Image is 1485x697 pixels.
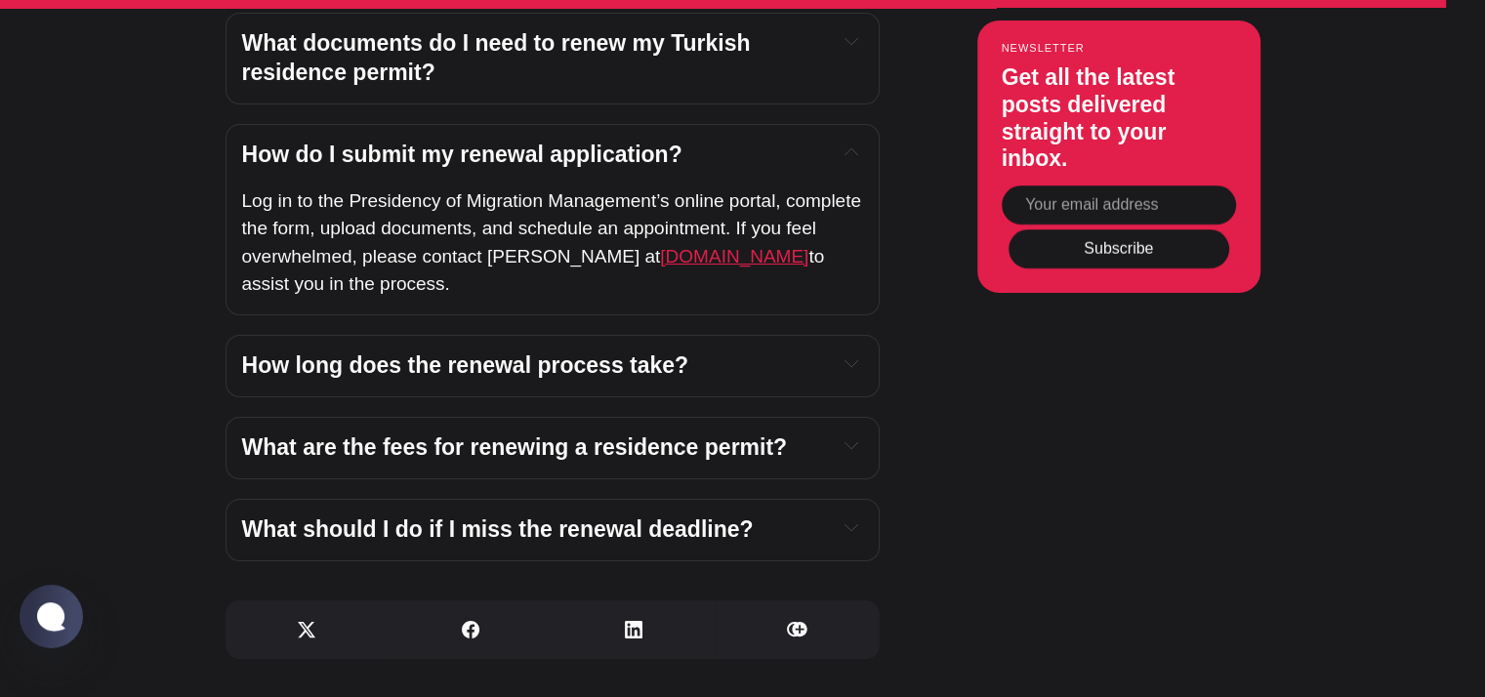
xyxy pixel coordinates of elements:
button: Expand toggle to read content [841,433,862,457]
button: Expand toggle to read content [841,141,862,164]
a: Share on X [226,600,390,659]
input: Your email address [1002,185,1236,225]
span: Log in to the Presidency of Migration Management’s online portal, complete the form, upload docum... [242,190,867,266]
span: How do I submit my renewal application? [242,142,682,167]
a: Share on Facebook [389,600,553,659]
a: Copy link [716,600,880,659]
small: Newsletter [1002,42,1236,54]
button: Expand toggle to read content [841,351,862,375]
span: What are the fees for renewing a residence permit? [242,434,788,460]
button: Expand toggle to read content [841,29,862,53]
a: Share on Linkedin [553,600,717,659]
span: What documents do I need to renew my Turkish residence permit? [242,30,757,85]
span: How long does the renewal process take? [242,352,689,378]
button: Expand toggle to read content [841,515,862,539]
span: What should I do if I miss the renewal deadline? [242,516,754,542]
h3: Get all the latest posts delivered straight to your inbox. [1002,65,1236,173]
a: [DOMAIN_NAME] [660,246,808,266]
button: Subscribe [1009,229,1229,268]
